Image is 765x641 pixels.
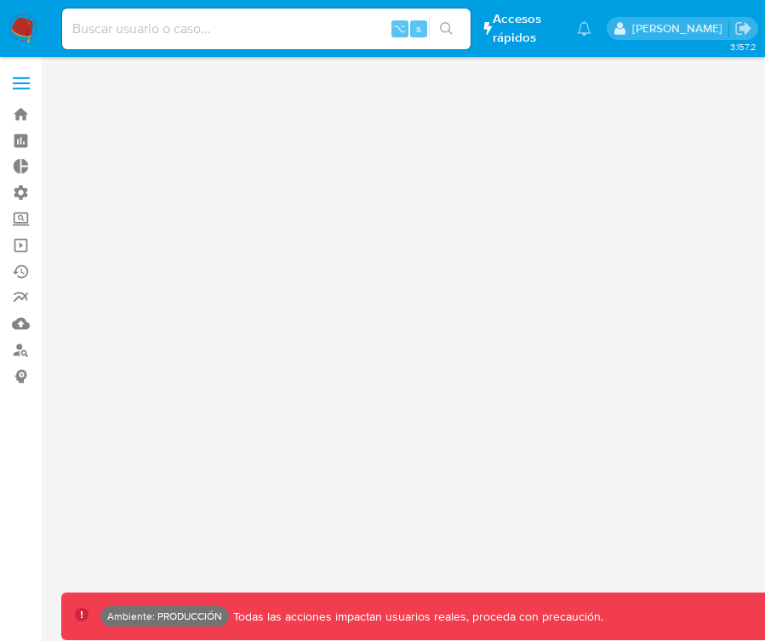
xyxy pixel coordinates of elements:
[393,20,406,37] span: ⌥
[229,609,603,625] p: Todas las acciones impactan usuarios reales, proceda con precaución.
[577,21,591,36] a: Notificaciones
[62,18,471,40] input: Buscar usuario o caso...
[416,20,421,37] span: s
[632,20,728,37] p: joaquin.dolcemascolo@mercadolibre.com
[493,10,560,46] span: Accesos rápidos
[107,613,222,620] p: Ambiente: PRODUCCIÓN
[429,17,464,41] button: search-icon
[734,20,752,37] a: Salir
